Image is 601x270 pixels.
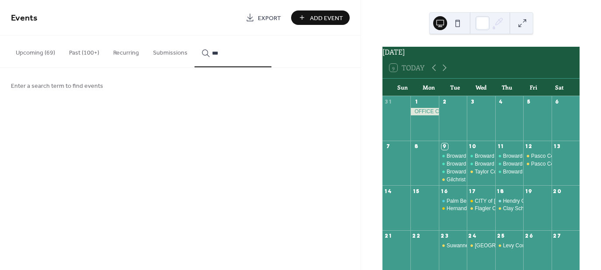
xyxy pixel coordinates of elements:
[441,188,448,194] div: 16
[475,205,594,212] div: Flagler County Government: Educational Workshop
[526,233,532,239] div: 26
[498,188,504,194] div: 18
[11,10,38,27] span: Events
[441,99,448,105] div: 2
[439,197,467,205] div: Palm Beach Tax Collector & Property Appraiser: Webinar
[498,233,504,239] div: 25
[385,188,392,194] div: 14
[413,143,420,150] div: 8
[469,188,476,194] div: 17
[475,168,595,176] div: Taylor County School Board: Educational Workshop
[554,99,561,105] div: 6
[495,205,523,212] div: Clay School Board: Educational Workshop
[467,160,495,168] div: Broward County - 2025 Financial Wellness Special Medicare Insurance Class for Pre-Retirees / Medi...
[469,233,476,239] div: 24
[554,233,561,239] div: 27
[498,99,504,105] div: 4
[410,108,438,115] div: OFFICE CLOSED
[413,99,420,105] div: 1
[439,160,467,168] div: Broward County - 2025 Financial Wellness Special Medicare Insurance Class for Pre-Retirees / Medi...
[416,79,442,96] div: Mon
[11,82,103,91] span: Enter a search term to find events
[467,197,495,205] div: CITY of PALM COAST: Educational Workshop
[382,47,580,57] div: [DATE]
[9,35,62,66] button: Upcoming (69)
[385,143,392,150] div: 7
[468,79,494,96] div: Wed
[554,188,561,194] div: 20
[389,79,416,96] div: Sun
[291,10,350,25] button: Add Event
[523,152,551,160] div: Pasco County Government & Sheriff: Educational Workshop
[439,152,467,160] div: Broward County - 2025 Financial Wellness Special Medicare Insurance Class for Pre-Retirees / Medi...
[523,160,551,168] div: Pasco County Government & Sheriff: Educational Workshop
[494,79,520,96] div: Thu
[467,205,495,212] div: Flagler County Government: Educational Workshop
[469,99,476,105] div: 3
[546,79,573,96] div: Sat
[498,143,504,150] div: 11
[439,168,467,176] div: Broward County - 2025 Financial Wellness Special Medicare Insurance Class for Pre-Retirees / Medi...
[469,143,476,150] div: 10
[467,168,495,176] div: Taylor County School Board: Educational Workshop
[447,197,579,205] div: Palm Beach Tax Collector & Property Appraiser: Webinar
[475,242,584,249] div: [GEOGRAPHIC_DATA]: Educational Workshop
[62,35,106,66] button: Past (100+)
[526,143,532,150] div: 12
[413,233,420,239] div: 22
[106,35,146,66] button: Recurring
[447,242,578,249] div: Suwannee County School Board: Educational Workshop
[495,168,523,176] div: Broward County - 2025 Financial Wellness Special Medicare Insurance Class for Pre-Retirees / Medi...
[310,14,343,23] span: Add Event
[495,152,523,160] div: Broward County - 2025 Financial Wellness Special Medicare Insurance Class for Pre-Retirees / Medi...
[439,242,467,249] div: Suwannee County School Board: Educational Workshop
[447,205,535,212] div: Hernando County Govt: WORKSHOP
[146,35,195,66] button: Submissions
[385,99,392,105] div: 31
[385,233,392,239] div: 21
[526,99,532,105] div: 5
[441,143,448,150] div: 9
[439,205,467,212] div: Hernando County Govt: WORKSHOP
[495,197,523,205] div: Hendry County BOCC: Educational Workshop
[441,233,448,239] div: 23
[467,242,495,249] div: Hamilton County School District: Educational Workshop
[442,79,468,96] div: Tue
[467,152,495,160] div: Broward County - 2025 Financial Wellness Special Medicare Insurance Class for Pre-Retirees / Medi...
[447,176,572,183] div: Gilchrist County School Board: Educational Workshop
[239,10,288,25] a: Export
[413,188,420,194] div: 15
[495,242,523,249] div: Levy County School Board: Educational Workshop
[258,14,281,23] span: Export
[526,188,532,194] div: 19
[495,160,523,168] div: Broward County - 2025 Financial Wellness Special Medicare Insurance Class for Pre-Retirees / Medi...
[554,143,561,150] div: 13
[520,79,546,96] div: Fri
[439,176,467,183] div: Gilchrist County School Board: Educational Workshop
